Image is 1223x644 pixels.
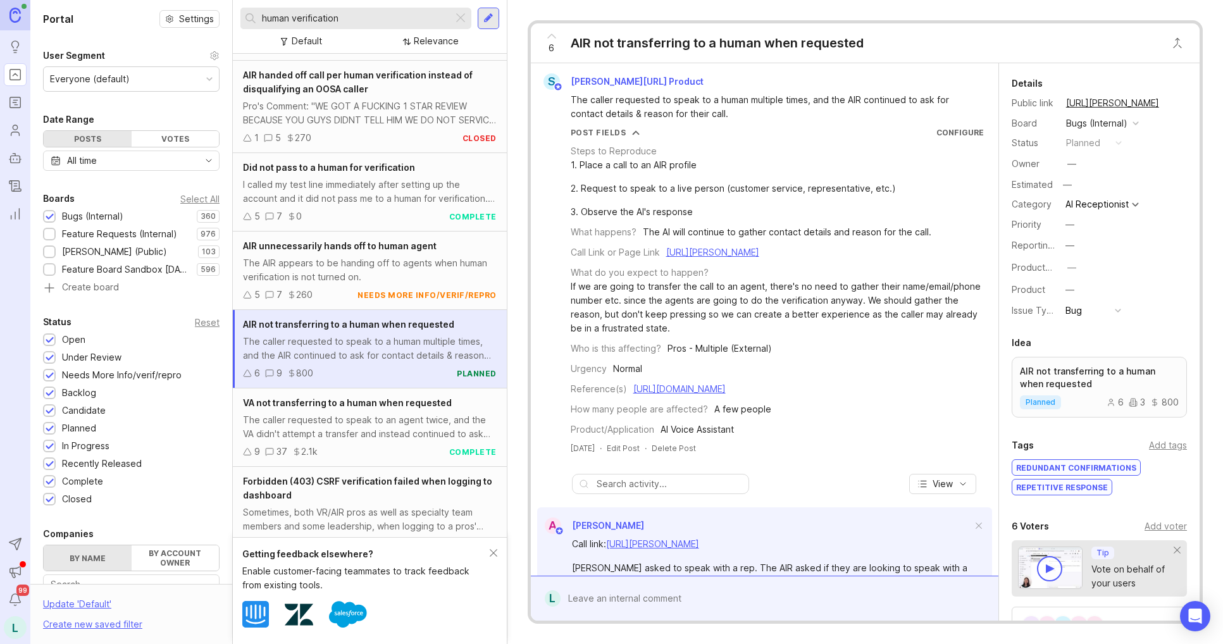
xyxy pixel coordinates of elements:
div: needs more info/verif/repro [357,290,497,300]
a: Settings [159,10,220,28]
div: 1. Place a call to an AIR profile [571,158,896,172]
p: 103 [202,247,216,257]
img: Intercom logo [242,601,269,628]
div: S [1021,615,1041,635]
div: Sometimes, both VR/AIR pros as well as specialty team members and some leadership, when logging t... [243,505,497,533]
div: Pros - Multiple (External) [667,342,772,356]
a: [DATE] [571,443,595,454]
h1: Portal [43,11,73,27]
div: The caller requested to speak to an agent twice, and the VA didn't attempt a transfer and instead... [243,413,497,441]
span: [PERSON_NAME][URL] Product [571,76,704,87]
span: VA not transferring to a human when requested [243,397,452,408]
div: Idea [1012,335,1031,350]
div: H [1037,615,1057,635]
div: — [1059,176,1076,193]
img: Canny Home [9,8,21,22]
span: Forbidden (403) CSRF verification failed when logging to dashboard [243,476,492,500]
a: Portal [4,63,27,86]
input: Search... [51,578,212,591]
div: [PERSON_NAME] asked to speak with a rep. The AIR asked if they are looking to speak with a specif... [572,561,972,603]
div: Owner [1012,157,1056,171]
div: — [1067,157,1076,171]
a: Reporting [4,202,27,225]
div: Date Range [43,112,94,127]
div: Status [43,314,71,330]
a: Configure [936,128,984,137]
div: 3. Observe the AI's response [571,205,896,219]
div: 2. Request to speak to a live person (customer service, representative, etc.) [571,182,896,195]
div: 7 [276,288,282,302]
div: Public link [1012,96,1056,110]
div: Companies [43,526,94,542]
a: [URL][PERSON_NAME] [666,247,759,257]
span: [PERSON_NAME] [572,520,644,531]
span: planned [1026,397,1055,407]
div: Status [1012,136,1056,150]
img: Salesforce logo [329,595,367,633]
div: Planned [62,421,96,435]
div: complete [449,211,497,222]
div: Open [62,333,85,347]
div: Default [292,34,322,48]
span: AIR not transferring to a human when requested [243,319,454,330]
div: AI Voice Assistant [661,423,734,437]
div: Relevance [414,34,459,48]
label: Product [1012,284,1045,295]
span: 6 [549,41,554,55]
div: Getting feedback elsewhere? [242,547,490,561]
div: 260 [296,288,313,302]
div: Add voter [1145,519,1187,533]
div: How many people are affected? [571,402,708,416]
div: Complete [62,474,103,488]
label: Reporting Team [1012,240,1079,251]
div: 6 Voters [1012,519,1049,534]
a: Did not pass to a human for verificationI called my test line immediately after setting up the ac... [233,153,507,232]
div: closed [463,133,497,144]
a: [URL][PERSON_NAME] [606,538,699,549]
div: Estimated [1012,180,1053,189]
div: What happens? [571,225,636,239]
div: The caller requested to speak to a human multiple times, and the AIR continued to ask for contact... [243,335,497,362]
div: Delete Post [652,443,696,454]
div: Steps to Reproduce [571,144,657,158]
span: 99 [16,585,29,596]
div: AI Receptionist [1065,200,1129,209]
label: ProductboardID [1012,262,1079,273]
span: AIR unnecessarily hands off to human agent [243,240,437,251]
div: Call link: [572,537,972,551]
a: AIR handed off call per human verification instead of disqualifying an OOSA callerPro's Comment: ... [233,61,507,153]
img: Zendesk logo [285,600,313,629]
div: complete [449,447,497,457]
a: Users [4,119,27,142]
div: 3 [1129,398,1145,407]
div: Reset [195,319,220,326]
label: Issue Type [1012,305,1058,316]
div: redundant confirmations [1012,460,1140,475]
button: Announcements [4,560,27,583]
div: S [543,73,560,90]
div: Urgency [571,362,607,376]
div: 9 [254,445,260,459]
a: Create board [43,283,220,294]
a: A[PERSON_NAME] [537,517,644,534]
span: Did not pass to a human for verification [243,162,415,173]
button: Post Fields [571,127,640,138]
a: AIR not transferring to a human when requestedThe caller requested to speak to a human multiple t... [233,310,507,388]
span: View [933,478,953,490]
div: Details [1012,76,1043,91]
div: The AI will continue to gather contact details and reason for the call. [643,225,931,239]
div: Normal [613,362,642,376]
div: Pro's Comment: "WE GOT A FUCKING 1 STAR REVIEW BECAUSE YOU GUYS DIDNT TELL HIM WE DO NOT SERVICE ... [243,99,497,127]
div: — [1065,238,1074,252]
div: In Progress [62,439,109,453]
div: Votes [132,131,220,147]
p: AIR not transferring to a human when requested [1020,365,1179,390]
button: ProductboardID [1064,259,1080,276]
p: 360 [201,211,216,221]
div: What do you expect to happen? [571,266,709,280]
div: Tags [1012,438,1034,453]
div: [PERSON_NAME] (Public) [62,245,167,259]
div: AIR not transferring to a human when requested [571,34,864,52]
div: Create new saved filter [43,617,142,631]
div: Bugs (Internal) [62,209,123,223]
